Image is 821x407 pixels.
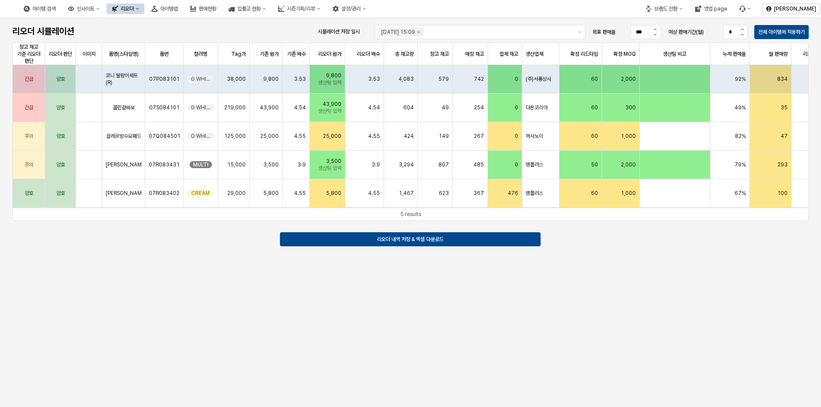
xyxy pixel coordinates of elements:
[777,76,788,83] span: 834
[294,104,306,111] span: 4.54
[149,104,179,111] span: 07S084101
[56,76,65,83] span: 양호
[474,76,484,83] span: 742
[326,72,341,79] span: 9,800
[754,25,809,39] button: 전체 아이템에 적용하기
[56,161,65,168] span: 양호
[381,28,415,36] div: [DATE] 15:09
[260,133,279,140] span: 25,000
[473,190,484,197] span: 367
[224,104,246,111] span: 219,000
[13,208,808,220] div: Table toolbar
[368,190,380,197] span: 4.55
[372,161,380,168] span: 3.9
[25,161,33,168] span: 주의
[400,210,421,219] div: 5 results
[56,104,65,111] span: 양호
[237,6,261,12] div: 입출고 현황
[227,190,246,197] span: 29,000
[357,50,380,58] span: 리오더 배수
[318,165,341,172] span: 생산팀 입력
[294,190,306,197] span: 4.55
[526,190,543,197] span: 엠플러스
[591,190,598,197] span: 60
[438,161,449,168] span: 807
[526,133,543,140] span: 까사노이
[287,6,315,12] div: 시즌기획/리뷰
[668,29,704,35] span: 예상 판매기간(월)
[778,161,788,168] span: 293
[260,104,279,111] span: 43,900
[368,133,380,140] span: 4.55
[465,50,484,58] span: 매장 재고
[327,4,371,14] button: 설정/관리
[107,4,144,14] button: 리오더
[515,161,518,168] span: 0
[223,4,271,14] div: 입출고 현황
[690,4,732,14] button: 영업 page
[323,133,341,140] span: 25,000
[499,50,518,58] span: 업체 재고
[654,6,678,12] div: 브랜드 전환
[149,190,179,197] span: 07R083402
[526,104,548,111] span: 다온코리아
[106,190,141,197] span: [PERSON_NAME]
[774,5,816,12] p: [PERSON_NAME]
[395,50,414,58] span: 총 재고량
[591,133,598,140] span: 60
[106,133,141,140] span: 끌레르방수요패드
[294,133,306,140] span: 4.55
[621,133,636,140] span: 1,000
[273,4,326,14] div: 시즌기획/리뷰
[318,50,341,58] span: 리오더 원가
[526,50,543,58] span: 생산업체
[526,161,543,168] span: 엠플러스
[438,76,449,83] span: 579
[298,161,306,168] span: 3.9
[341,6,361,12] div: 설정/관리
[12,25,74,38] p: 리오더 시뮬레이션
[318,108,341,115] span: 생산팀 입력
[735,161,746,168] span: 79%
[49,50,72,58] span: 리오더 판단
[591,76,598,83] span: 60
[473,161,484,168] span: 485
[625,104,636,111] span: 300
[781,104,788,111] span: 35
[318,29,360,35] span: 시뮬레이션 저장 일시
[18,4,61,14] button: 아이템 검색
[25,104,33,111] span: 긴급
[25,133,33,140] span: 주의
[193,161,208,168] span: MULTI
[263,161,279,168] span: 3,500
[146,4,183,14] button: 아이템맵
[199,6,216,12] div: 판매현황
[621,190,636,197] span: 1,000
[778,190,788,197] span: 100
[508,190,518,197] span: 476
[735,133,746,140] span: 82%
[63,4,105,14] button: 인사이트
[25,76,33,83] span: 긴급
[56,190,65,197] span: 양호
[109,50,139,58] span: 품명(스타일명)
[398,76,414,83] span: 4,083
[16,43,41,65] span: 창고 재고 기준 리오더 판단
[227,76,246,83] span: 38,000
[399,161,414,168] span: 3,294
[737,25,748,32] button: 예상 판매기간(월) 증가
[263,76,279,83] span: 9,800
[591,161,598,168] span: 50
[758,29,805,36] p: 전체 아이템에 적용하기
[592,29,616,35] span: 목표 판매율
[574,25,585,39] button: 제안 사항 표시
[621,76,636,83] span: 2,000
[377,236,444,243] p: 리오더 내역 저장 & 엑셀 다운로드
[735,190,746,197] span: 67%
[640,4,688,14] button: 브랜드 전환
